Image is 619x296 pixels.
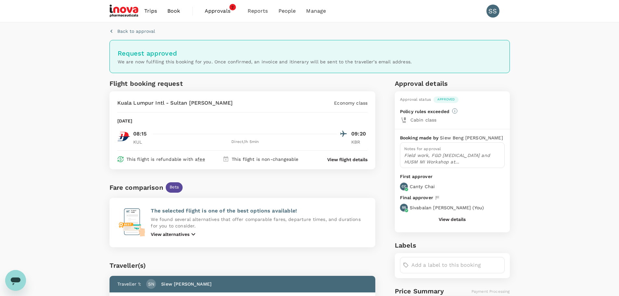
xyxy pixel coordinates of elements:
span: Notes for approval [404,147,441,151]
div: SS [486,5,499,18]
button: View details [439,217,466,222]
p: Siew [PERSON_NAME] [161,281,212,287]
p: Economy class [334,100,368,106]
p: 08:15 [133,130,147,138]
span: Manage [306,7,326,15]
p: [DATE] [117,118,133,124]
p: Cabin class [410,117,505,123]
span: 2 [229,4,236,10]
p: View alternatives [151,231,189,238]
p: Policy rules exceeded [400,108,449,115]
h6: Request approved [118,48,502,58]
div: Direct , 1h 5min [153,139,337,145]
p: Field work, FGD [MEDICAL_DATA] and HUSM MI Workshop at [GEOGRAPHIC_DATA] ([DATE]-[DATE]) [404,152,500,165]
p: 09:20 [351,130,368,138]
p: Siew Beng [PERSON_NAME] [440,135,503,141]
span: Payment Processing [471,289,510,294]
p: The selected flight is one of the best options available! [151,207,368,215]
p: This flight is refundable with a [126,156,205,162]
span: Approvals [205,7,237,15]
button: View flight details [327,156,368,163]
span: Book [167,7,180,15]
p: This flight is non-changeable [232,156,298,162]
p: Canty Chai [410,183,435,190]
div: Fare comparison [110,182,163,193]
p: Booking made by [400,135,440,141]
p: SN [148,281,154,287]
h6: Flight booking request [110,78,241,89]
span: People [278,7,296,15]
p: KUL [133,139,149,145]
span: fee [198,157,205,162]
h6: Labels [395,240,510,251]
p: CC [402,184,406,189]
span: Trips [144,7,157,15]
p: Sivabalan [PERSON_NAME] ( You ) [410,204,484,211]
div: Approval status [400,97,431,103]
p: We found several alternatives that offer comparable fares, departure times, and durations for you... [151,216,368,229]
p: We are now fulfiling this booking for you. Once confirmed, an invoice and itinerary will be sent ... [118,58,502,65]
input: Add a label to this booking [411,260,502,270]
span: Approved [433,97,458,102]
span: Reports [248,7,268,15]
p: KBR [351,139,368,145]
iframe: Button to launch messaging window [5,270,26,291]
img: MH [117,130,130,143]
p: First approver [400,173,505,180]
div: Traveller(s) [110,260,376,271]
button: Back to approval [110,28,155,34]
img: iNova Pharmaceuticals [110,4,139,18]
p: SS [402,205,406,210]
p: Back to approval [117,28,155,34]
span: Beta [166,184,183,190]
p: Traveller 1 : [117,281,141,287]
p: Kuala Lumpur Intl - Sultan [PERSON_NAME] [117,99,233,107]
button: View alternatives [151,230,197,238]
p: Final approver [400,194,433,201]
h6: Approval details [395,78,510,89]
